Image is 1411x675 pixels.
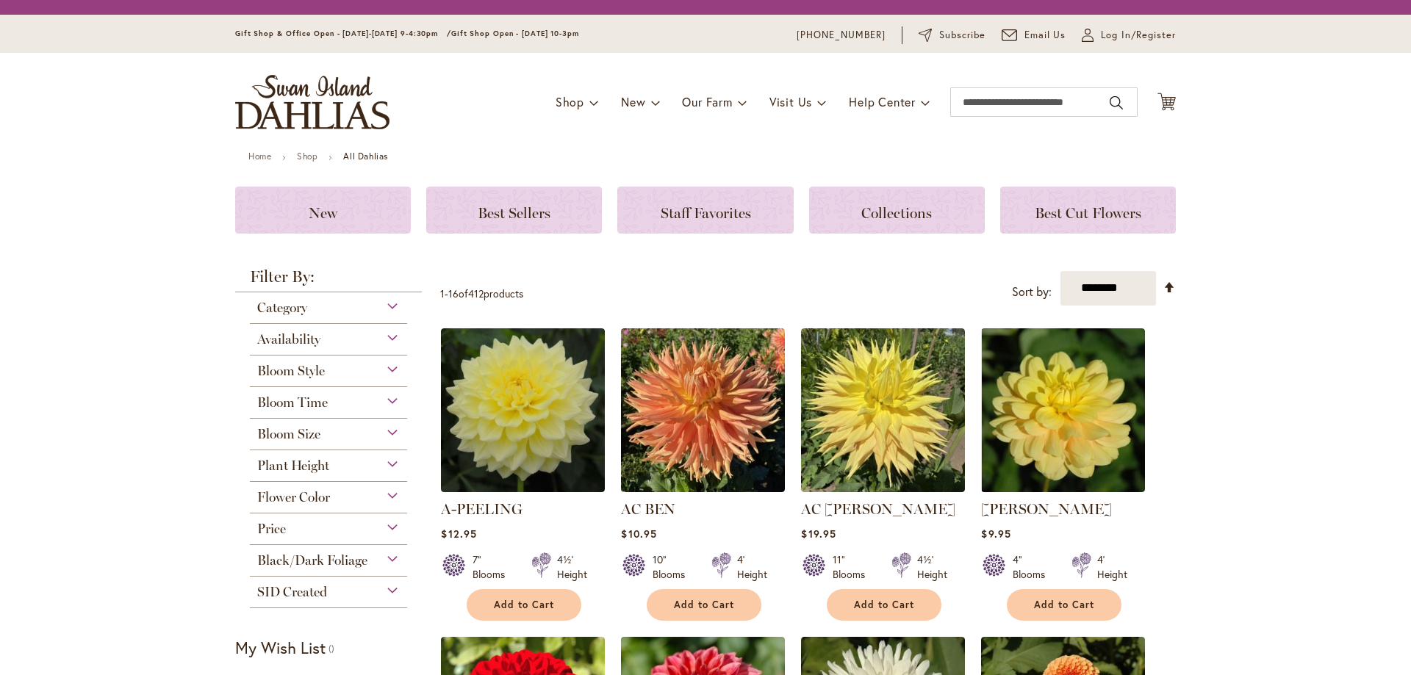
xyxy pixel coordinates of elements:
[235,29,451,38] span: Gift Shop & Office Open - [DATE]-[DATE] 9-4:30pm /
[235,75,389,129] a: store logo
[682,94,732,109] span: Our Farm
[257,552,367,568] span: Black/Dark Foliage
[441,500,523,518] a: A-PEELING
[557,552,587,582] div: 4½' Height
[981,527,1010,541] span: $9.95
[1024,28,1066,43] span: Email Us
[556,94,584,109] span: Shop
[617,187,793,234] a: Staff Favorites
[833,552,874,582] div: 11" Blooms
[343,151,388,162] strong: All Dahlias
[441,527,476,541] span: $12.95
[257,300,307,316] span: Category
[1012,278,1052,306] label: Sort by:
[235,187,411,234] a: New
[769,94,812,109] span: Visit Us
[494,599,554,611] span: Add to Cart
[809,187,985,234] a: Collections
[257,363,325,379] span: Bloom Style
[621,500,675,518] a: AC BEN
[854,599,914,611] span: Add to Cart
[801,500,955,518] a: AC [PERSON_NAME]
[801,481,965,495] a: AC Jeri
[441,481,605,495] a: A-Peeling
[468,286,484,300] span: 412
[1002,28,1066,43] a: Email Us
[917,552,947,582] div: 4½' Height
[467,589,581,621] button: Add to Cart
[621,481,785,495] a: AC BEN
[257,458,329,474] span: Plant Height
[235,637,326,658] strong: My Wish List
[1034,599,1094,611] span: Add to Cart
[1110,91,1123,115] button: Search
[801,328,965,492] img: AC Jeri
[478,204,550,222] span: Best Sellers
[849,94,916,109] span: Help Center
[801,527,836,541] span: $19.95
[1097,552,1127,582] div: 4' Height
[653,552,694,582] div: 10" Blooms
[257,521,286,537] span: Price
[861,204,932,222] span: Collections
[257,331,320,347] span: Availability
[440,286,445,300] span: 1
[257,394,328,411] span: Bloom Time
[426,187,602,234] a: Best Sellers
[939,28,985,43] span: Subscribe
[919,28,985,43] a: Subscribe
[473,552,514,582] div: 7" Blooms
[1000,187,1176,234] a: Best Cut Flowers
[981,328,1145,492] img: AHOY MATEY
[981,500,1112,518] a: [PERSON_NAME]
[981,481,1145,495] a: AHOY MATEY
[257,426,320,442] span: Bloom Size
[621,328,785,492] img: AC BEN
[647,589,761,621] button: Add to Cart
[235,269,422,292] strong: Filter By:
[797,28,886,43] a: [PHONE_NUMBER]
[309,204,337,222] span: New
[440,282,523,306] p: - of products
[661,204,751,222] span: Staff Favorites
[1035,204,1141,222] span: Best Cut Flowers
[451,29,579,38] span: Gift Shop Open - [DATE] 10-3pm
[248,151,271,162] a: Home
[448,286,459,300] span: 16
[1101,28,1176,43] span: Log In/Register
[297,151,317,162] a: Shop
[257,584,327,600] span: SID Created
[257,489,330,505] span: Flower Color
[621,527,656,541] span: $10.95
[621,94,645,109] span: New
[441,328,605,492] img: A-Peeling
[737,552,767,582] div: 4' Height
[827,589,941,621] button: Add to Cart
[1013,552,1054,582] div: 4" Blooms
[674,599,734,611] span: Add to Cart
[1082,28,1176,43] a: Log In/Register
[1007,589,1121,621] button: Add to Cart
